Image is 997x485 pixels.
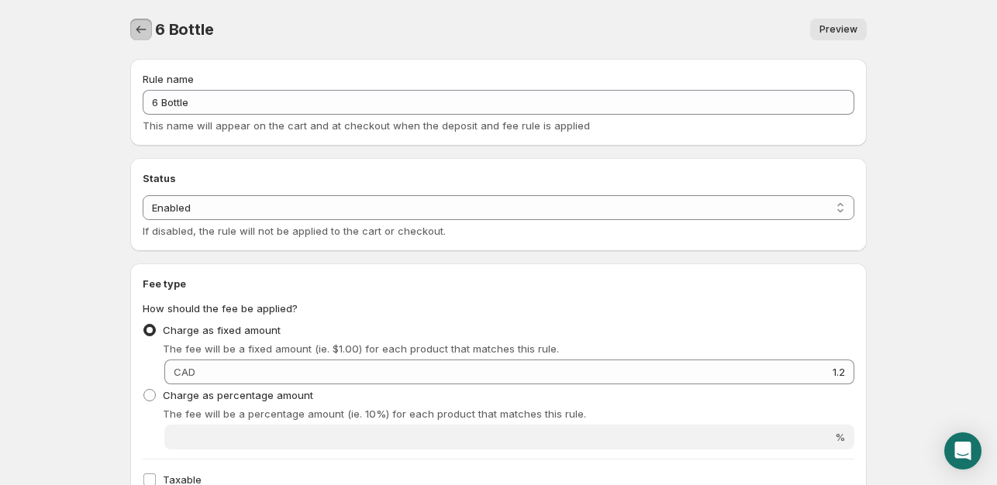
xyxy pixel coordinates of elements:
a: Preview [810,19,867,40]
span: Charge as fixed amount [163,324,281,336]
p: The fee will be a percentage amount (ie. 10%) for each product that matches this rule. [163,406,854,421]
span: 6 Bottle [155,20,213,39]
span: This name will appear on the cart and at checkout when the deposit and fee rule is applied [143,119,590,132]
span: If disabled, the rule will not be applied to the cart or checkout. [143,225,446,237]
span: How should the fee be applied? [143,302,298,315]
span: Charge as percentage amount [163,389,313,401]
h2: Fee type [143,276,854,291]
span: Rule name [143,73,194,85]
span: % [835,431,845,443]
div: Open Intercom Messenger [944,432,981,470]
h2: Status [143,170,854,186]
button: Settings [130,19,152,40]
span: Preview [819,23,857,36]
span: The fee will be a fixed amount (ie. $1.00) for each product that matches this rule. [163,342,559,355]
span: CAD [174,366,195,378]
